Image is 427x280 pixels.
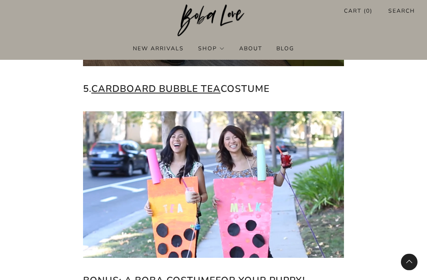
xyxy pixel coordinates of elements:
[276,42,294,55] a: Blog
[178,4,250,37] img: Boba Love
[83,82,344,97] h2: 5. costume
[239,42,262,55] a: About
[366,7,370,15] items-count: 0
[133,42,184,55] a: New Arrivals
[198,42,225,55] a: Shop
[83,112,344,258] img: cardboard bubble tea costume
[388,4,415,17] a: Search
[401,254,418,270] back-to-top-button: Back to top
[91,83,221,95] a: Cardboard bubble tea
[344,4,372,17] a: Cart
